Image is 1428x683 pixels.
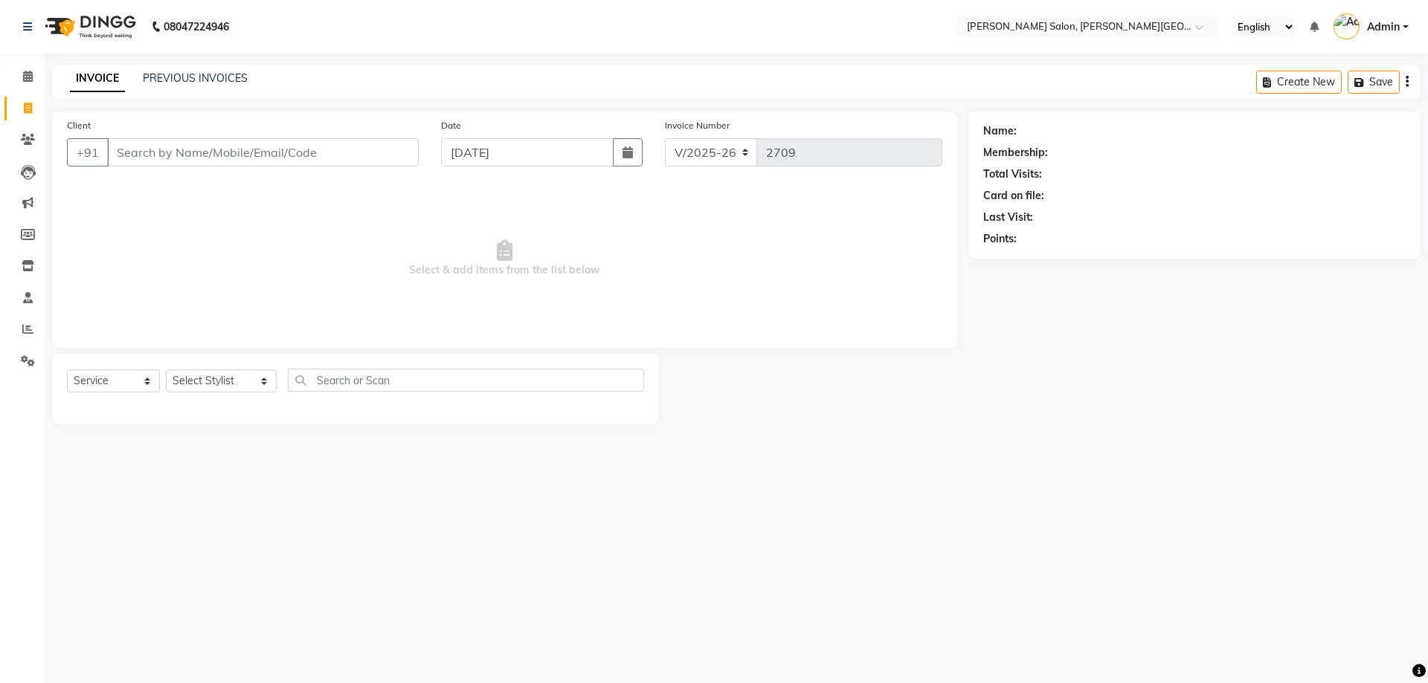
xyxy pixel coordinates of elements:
a: INVOICE [70,65,125,92]
span: Select & add items from the list below [67,184,942,333]
div: Last Visit: [983,210,1033,225]
input: Search or Scan [288,369,645,392]
button: +91 [67,138,109,166]
img: Admin [1334,13,1360,39]
div: Membership: [983,145,1048,161]
img: logo [38,6,140,48]
label: Date [441,119,461,132]
b: 08047224946 [164,6,229,48]
span: Admin [1367,19,1400,35]
label: Client [67,119,91,132]
div: Card on file: [983,188,1044,204]
input: Search by Name/Mobile/Email/Code [107,138,419,166]
button: Save [1348,71,1400,94]
div: Name: [983,123,1017,139]
div: Points: [983,231,1017,247]
button: Create New [1256,71,1342,94]
label: Invoice Number [665,119,730,132]
a: PREVIOUS INVOICES [143,71,248,85]
div: Total Visits: [983,166,1042,182]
